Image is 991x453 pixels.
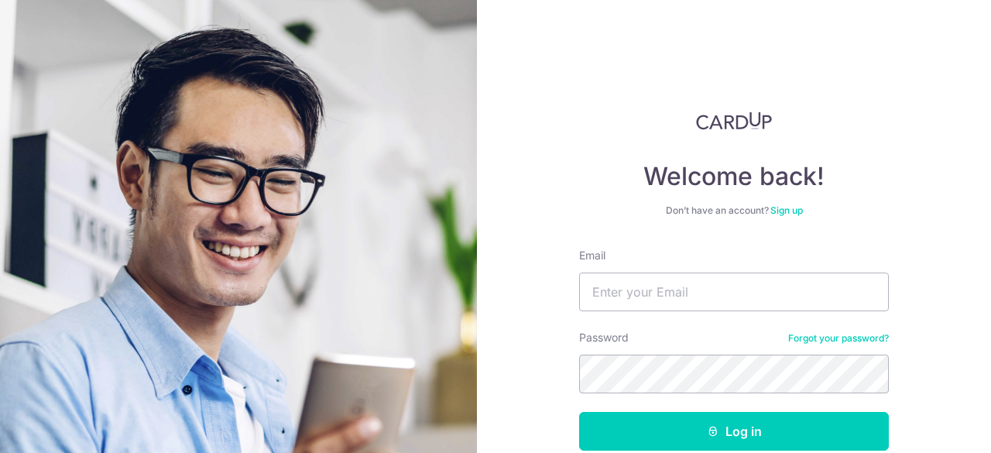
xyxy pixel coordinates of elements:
[579,161,889,192] h4: Welcome back!
[696,112,772,130] img: CardUp Logo
[579,273,889,311] input: Enter your Email
[579,248,605,263] label: Email
[788,332,889,345] a: Forgot your password?
[579,330,629,345] label: Password
[579,412,889,451] button: Log in
[579,204,889,217] div: Don’t have an account?
[770,204,803,216] a: Sign up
